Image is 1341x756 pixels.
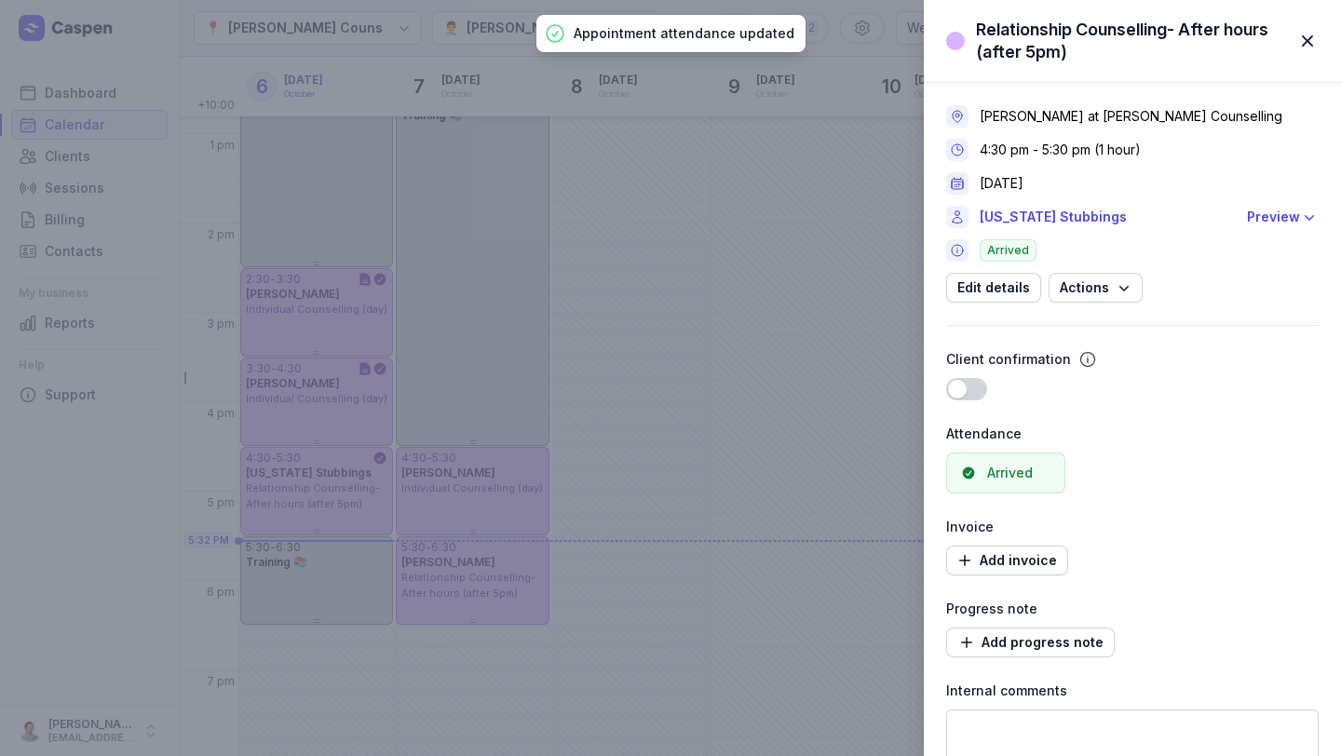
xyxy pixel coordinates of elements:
[1060,277,1131,299] span: Actions
[987,464,1033,482] div: Arrived
[946,598,1319,620] div: Progress note
[946,680,1319,702] div: Internal comments
[957,549,1057,572] span: Add invoice
[946,273,1041,303] button: Edit details
[946,423,1319,445] div: Attendance
[980,239,1036,262] span: Arrived
[980,206,1236,228] a: [US_STATE] Stubbings
[976,19,1285,63] div: Relationship Counselling- After hours (after 5pm)
[1247,206,1319,228] button: Preview
[946,348,1071,371] div: Client confirmation
[946,516,1319,538] div: Invoice
[980,174,1023,193] div: [DATE]
[980,141,1141,159] div: 4:30 pm - 5:30 pm (1 hour)
[980,107,1282,126] div: [PERSON_NAME] at [PERSON_NAME] Counselling
[957,277,1030,299] span: Edit details
[957,631,1104,654] span: Add progress note
[1049,273,1143,303] button: Actions
[1247,206,1300,228] div: Preview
